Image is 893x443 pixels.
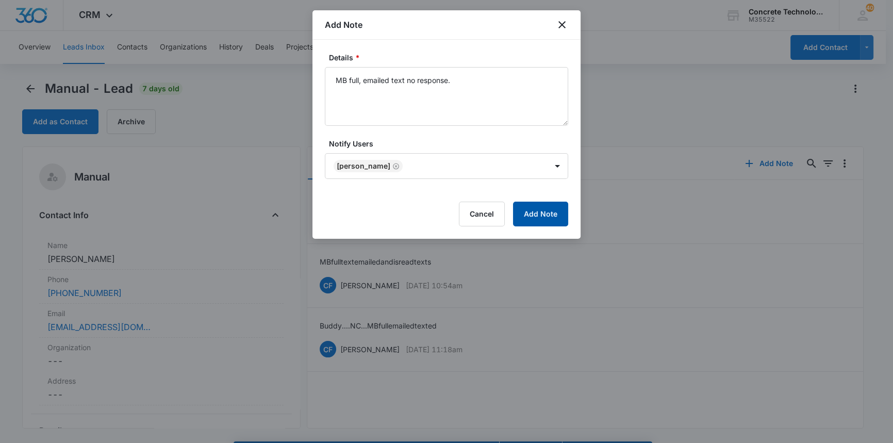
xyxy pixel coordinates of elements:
div: [PERSON_NAME] [337,162,390,170]
button: Cancel [459,202,505,226]
button: Add Note [513,202,568,226]
h1: Add Note [325,19,362,31]
div: Remove Chip Fowler [390,162,400,170]
button: close [556,19,568,31]
textarea: MB full, emailed text no response. [325,67,568,126]
label: Notify Users [329,138,572,149]
label: Details [329,52,572,63]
